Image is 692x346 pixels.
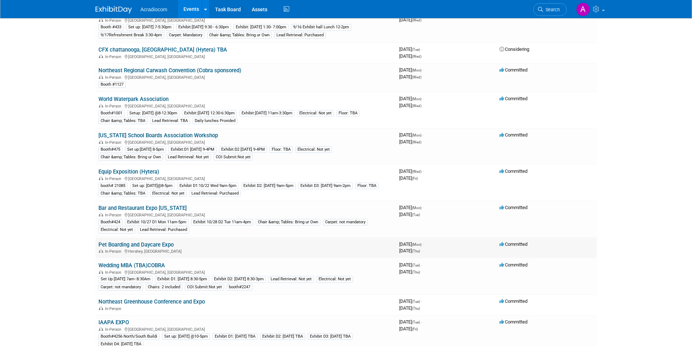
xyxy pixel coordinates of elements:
a: Northeast Regional Carwash Convention (Cobra sponsored) [98,67,241,74]
div: [GEOGRAPHIC_DATA], [GEOGRAPHIC_DATA] [98,212,393,217]
span: - [421,262,422,268]
span: (Mon) [412,243,421,247]
img: In-Person Event [99,213,103,216]
span: (Tue) [412,213,420,217]
div: Booth#4256 North/South Buildi [98,333,159,340]
div: Booth#424 [98,219,122,225]
span: Committed [499,298,527,304]
span: (Wed) [412,140,421,144]
img: In-Person Event [99,140,103,144]
div: Exhibit D1:10/22 Wed 9am-5pm [177,183,239,189]
div: Booth#475 [98,146,122,153]
a: Equip Exposition (Hytera) [98,168,159,175]
div: [GEOGRAPHIC_DATA], [GEOGRAPHIC_DATA] [98,269,393,275]
div: Booth #433 [98,24,124,30]
span: (Fri) [412,327,418,331]
span: - [421,298,422,304]
span: - [421,319,422,325]
a: Bar and Restaurant Expo [US_STATE] [98,205,187,211]
div: Chair &amp; Tables: TBA [98,190,147,197]
span: (Thu) [412,270,420,274]
span: Committed [499,319,527,325]
span: [DATE] [399,269,420,274]
div: [GEOGRAPHIC_DATA], [GEOGRAPHIC_DATA] [98,103,393,109]
div: Lead Retrieval: Purchased [138,227,189,233]
div: Exhibit D2: [DATE] TBA [260,333,305,340]
span: In-Person [105,176,124,181]
div: Setup: [DATE] @8-12:30pm [127,110,179,117]
a: Pet Boarding and Daycare Expo [98,241,174,248]
span: In-Person [105,104,124,109]
span: In-Person [105,75,124,80]
span: Committed [499,262,527,268]
div: Electrical: Not yet [98,227,135,233]
div: Exhibit D1: [DATE] TBA [213,333,258,340]
span: - [421,46,422,52]
div: Exhibit:[DATE] 12:30-6:30pm [182,110,237,117]
span: Committed [499,205,527,210]
span: (Tue) [412,300,420,304]
span: [DATE] [399,326,418,331]
span: (Wed) [412,170,421,174]
img: In-Person Event [99,176,103,180]
a: IAAPA EXPO [98,319,129,326]
span: (Wed) [412,75,421,79]
div: Electrical: Not yet [316,276,353,282]
span: Considering [499,46,529,52]
span: (Thu) [412,249,420,253]
div: Electrical: Not yet [295,146,332,153]
span: [DATE] [399,319,422,325]
div: [GEOGRAPHIC_DATA], [GEOGRAPHIC_DATA] [98,53,393,59]
span: [DATE] [399,74,421,80]
div: Set up: [DATE]@8-5pm [130,183,175,189]
div: Chair &amp; Tables: Bring ur Own [207,32,272,38]
div: Exhibit D3: [DATE] 9am-2pm [298,183,353,189]
div: Chair &amp; Tables: Bring ur Own [256,219,320,225]
div: Booth #1127 [98,81,126,88]
div: Electrical: Not yet [150,190,187,197]
img: In-Person Event [99,249,103,253]
div: Set up: [DATE] 7-5:30pm [126,24,174,30]
img: In-Person Event [99,75,103,79]
span: (Mon) [412,68,421,72]
a: Wedding MBA (TBA)COBRA [98,262,165,269]
span: - [422,205,424,210]
span: [DATE] [399,248,420,253]
span: (Tue) [412,320,420,324]
span: [DATE] [399,205,424,210]
div: Exhibit: [DATE] 1:30- 7:00pm [234,24,288,30]
span: (Tue) [412,48,420,52]
span: [DATE] [399,103,421,108]
span: [DATE] [399,17,421,23]
span: In-Person [105,270,124,275]
img: ExhibitDay [96,6,132,13]
div: booth# 21085 [98,183,128,189]
div: Floor: TBA [355,183,379,189]
div: Lead Retrieval: Not yet [268,276,314,282]
span: [DATE] [399,67,424,73]
span: In-Person [105,18,124,23]
a: World Waterpark Association [98,96,169,102]
div: Exhibit D1: [DATE] 8:30-5pm [155,276,209,282]
span: [DATE] [399,132,424,138]
a: CFX chattanooga, [GEOGRAPHIC_DATA] (Hytera) TBA [98,46,227,53]
img: In-Person Event [99,327,103,331]
div: Floor: TBA [270,146,293,153]
div: Set up:[DATE] 8-5pm [125,146,166,153]
div: Floor: TBA [336,110,360,117]
span: - [422,132,424,138]
span: - [422,96,424,101]
span: Committed [499,168,527,174]
span: (Mon) [412,97,421,101]
span: (Fri) [412,176,418,180]
div: Carpet: not mandatory [323,219,368,225]
div: Exhibit 10/28 D2 Tue 11am-4pm [191,219,253,225]
div: Lead Retrieval: TBA [150,118,190,124]
div: Booth#1001 [98,110,125,117]
img: In-Person Event [99,306,103,310]
div: [GEOGRAPHIC_DATA], [GEOGRAPHIC_DATA] [98,74,393,80]
div: Exhibit 10/27 D1 Mon 11am-5pm [125,219,189,225]
div: Carpet: Mandatory [167,32,205,38]
img: In-Person Event [99,54,103,58]
div: Exhibit:D2 [DATE] 9-4PM [219,146,267,153]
